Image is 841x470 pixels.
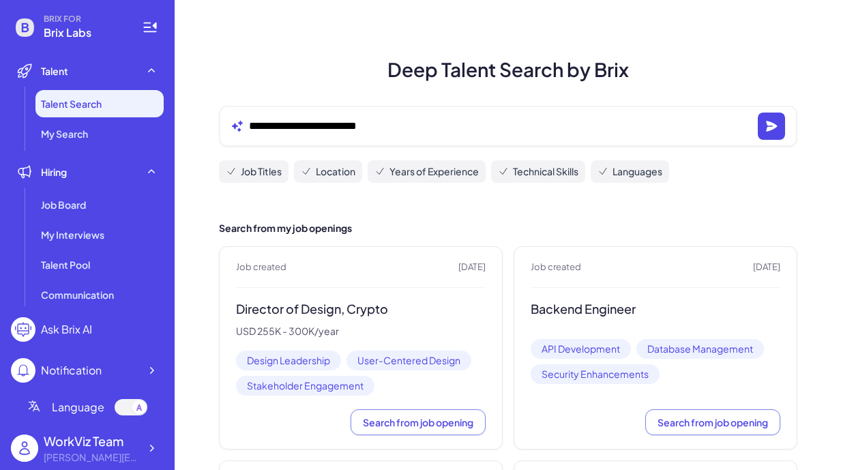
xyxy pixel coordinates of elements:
span: Languages [613,164,662,179]
span: Location [316,164,355,179]
span: My Interviews [41,228,104,241]
div: WorkViz Team [44,432,139,450]
div: Ask Brix AI [41,321,92,338]
span: Search from job opening [363,416,473,428]
span: [DATE] [458,261,486,274]
span: Job Board [41,198,86,211]
img: user_logo.png [11,435,38,462]
span: Job created [236,261,286,274]
span: Stakeholder Engagement [236,376,374,396]
span: [DATE] [753,261,780,274]
span: Talent [41,64,68,78]
h2: Search from my job openings [219,221,797,235]
p: USD 255K - 300K/year [236,325,486,338]
h1: Deep Talent Search by Brix [203,55,814,84]
h3: Director of Design, Crypto [236,302,486,317]
span: Technical Skills [513,164,578,179]
h3: Backend Engineer [531,302,780,317]
span: Design Leadership [236,351,341,370]
span: Security Enhancements [531,364,660,384]
span: BRIX FOR [44,14,126,25]
button: Search from job opening [351,409,486,435]
span: Brix Labs [44,25,126,41]
button: Search from job opening [645,409,780,435]
div: Notification [41,362,102,379]
span: Communication [41,288,114,302]
span: Talent Search [41,97,102,111]
span: Years of Experience [389,164,479,179]
div: alex@joinbrix.com [44,450,139,465]
span: Language [52,399,104,415]
span: Search from job opening [658,416,768,428]
span: Hiring [41,165,67,179]
span: Job Titles [241,164,282,179]
span: Database Management [636,339,764,359]
span: Job created [531,261,581,274]
span: API Development [531,339,631,359]
span: Talent Pool [41,258,90,271]
span: My Search [41,127,88,141]
span: User-Centered Design [346,351,471,370]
